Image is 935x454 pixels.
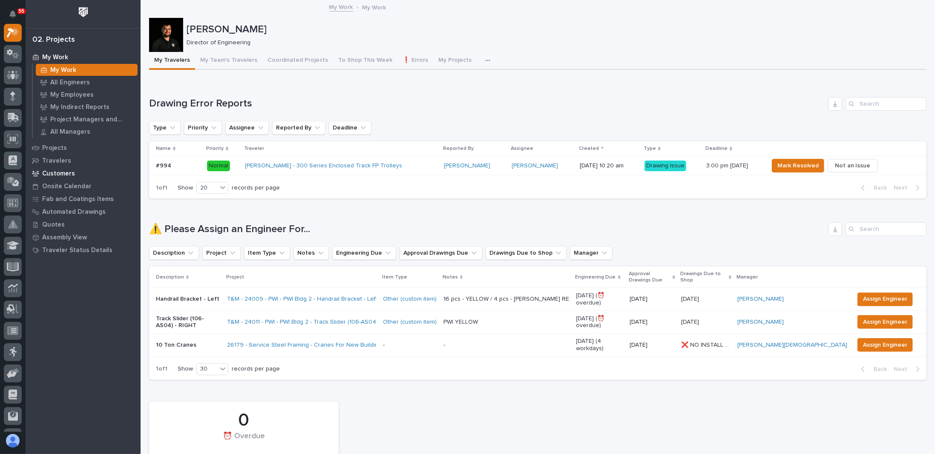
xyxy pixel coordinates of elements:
p: 55 [19,8,24,14]
div: PWI YELLOW [443,319,478,326]
p: #994 [156,161,173,170]
div: Search [846,97,926,111]
button: Back [854,365,890,373]
p: [DATE] [681,317,701,326]
a: Onsite Calendar [26,180,141,193]
button: Priority [184,121,222,135]
button: Notes [293,246,329,260]
p: 10 Ton Cranes [156,342,220,349]
div: Drawing Issue [644,161,686,171]
button: Deadline [329,121,371,135]
div: 30 [197,365,217,374]
span: Assign Engineer [863,340,907,350]
p: [PERSON_NAME] [187,23,923,36]
button: Coordinated Projects [262,52,333,70]
a: Projects [26,141,141,154]
button: Engineering Due [332,246,396,260]
p: Director of Engineering [187,39,920,46]
button: Mark Resolved [772,159,824,172]
span: Next [894,184,912,192]
p: [DATE] (⏰ overdue) [576,292,623,307]
p: Traveler Status Details [42,247,112,254]
input: Search [846,222,926,236]
tr: Track Slider (106-AS04) - RIGHTT&M - 24011 - PWI - PWI Bldg 2 - Track Slider (106-AS04) - Right O... [149,310,926,333]
a: [PERSON_NAME] - 300 Series Enclosed Track FP Trolleys [245,162,402,170]
p: ❌ NO INSTALL DATE! [681,340,732,349]
p: Type [644,144,656,153]
p: [DATE] [630,296,675,303]
button: Assign Engineer [857,315,913,329]
h1: Drawing Error Reports [149,98,825,110]
p: Quotes [42,221,65,229]
tr: #994#994 Normal[PERSON_NAME] - 300 Series Enclosed Track FP Trolleys [PERSON_NAME] [PERSON_NAME] ... [149,156,926,175]
p: [DATE] [681,294,701,303]
div: 02. Projects [32,35,75,45]
a: All Managers [33,126,141,138]
p: Project [226,273,244,282]
a: T&M - 24009 - PWI - PWI Bldg 2 - Handrail Bracket - Left [227,296,377,303]
p: Travelers [42,157,71,165]
button: Type [149,121,181,135]
p: Traveler [244,144,264,153]
button: Not an Issue [828,159,878,172]
p: Fab and Coatings Items [42,195,114,203]
p: Handrail Bracket - Left [156,296,220,303]
p: Customers [42,170,75,178]
div: Notifications55 [11,10,22,24]
p: My Work [50,66,76,74]
span: Next [894,365,912,373]
p: [DATE] 10:20 am [580,162,638,170]
a: Other (custom item) [383,319,437,326]
p: Notes [443,273,458,282]
p: Created [579,144,599,153]
p: Show [178,365,193,373]
a: My Work [33,64,141,76]
button: Next [890,365,926,373]
h1: ⚠️ Please Assign an Engineer For... [149,223,825,236]
a: Travelers [26,154,141,167]
button: ❗ Errors [397,52,433,70]
a: 26179 - Service Steel Framing - Cranes For New Building [227,342,382,349]
button: Drawings Due to Shop [486,246,567,260]
button: Project [202,246,241,260]
p: records per page [232,184,280,192]
button: My Travelers [149,52,195,70]
button: My Team's Travelers [195,52,262,70]
div: 0 [164,410,324,431]
a: All Engineers [33,76,141,88]
div: ⏰ Overdue [164,432,324,450]
p: Assembly View [42,234,87,241]
p: Automated Drawings [42,208,106,216]
button: Assign Engineer [857,338,913,352]
button: Assign Engineer [857,293,913,306]
button: Assignee [225,121,269,135]
button: My Projects [433,52,477,70]
p: Onsite Calendar [42,183,92,190]
p: All Managers [50,128,90,136]
p: Show [178,184,193,192]
p: 1 of 1 [149,359,174,379]
div: 20 [197,184,217,193]
p: Item Type [382,273,407,282]
a: Automated Drawings [26,205,141,218]
p: My Work [42,54,68,61]
p: Name [156,144,171,153]
a: Quotes [26,218,141,231]
span: Mark Resolved [777,161,819,171]
a: Traveler Status Details [26,244,141,256]
tr: 10 Ton Cranes26179 - Service Steel Framing - Cranes For New Building -- [DATE] (4 workdays)[DATE]... [149,333,926,356]
p: Priority [206,144,224,153]
a: Assembly View [26,231,141,244]
button: Notifications [4,5,22,23]
p: [DATE] [630,342,675,349]
p: 3:00 pm [DATE] [706,161,750,170]
span: Back [869,184,887,192]
button: Description [149,246,199,260]
a: [PERSON_NAME] [737,319,784,326]
span: Assign Engineer [863,294,907,304]
a: [PERSON_NAME] [512,162,558,170]
p: Drawings Due to Shop [680,269,726,285]
div: 16 pcs - YELLOW / 4 pcs - [PERSON_NAME] RED [443,296,570,303]
a: [PERSON_NAME] [444,162,490,170]
p: 1 of 1 [149,178,174,198]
